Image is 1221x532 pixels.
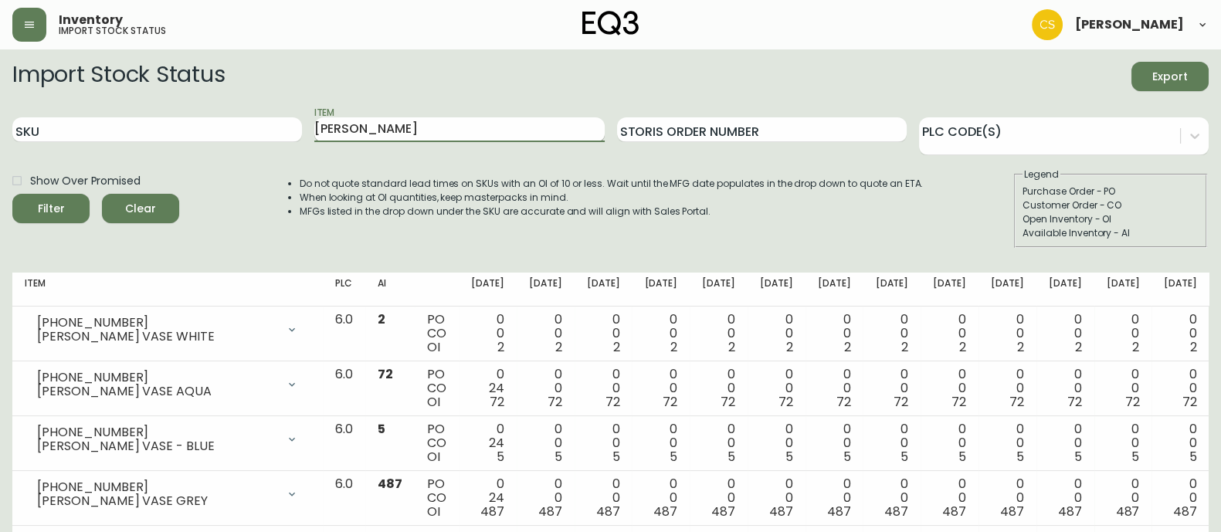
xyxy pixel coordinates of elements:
div: 0 0 [991,422,1024,464]
span: 2 [1132,338,1139,356]
span: 5 [1016,448,1024,466]
span: 2 [844,338,851,356]
th: [DATE] [978,273,1036,307]
textarea: Flatweave. Cotton tape on edges to hold shape. Vaccum regularly 100% Wool. [46,113,213,154]
span: 5 [497,448,504,466]
button: Export [1131,62,1209,91]
div: 0 0 [991,368,1024,409]
span: 2 [728,338,735,356]
span: 72 [894,393,908,411]
span: OI [427,503,440,520]
textarea: CONFETTI 8' X 10' RUG [46,63,213,106]
span: 2 [786,338,793,356]
button: Filter [12,194,90,223]
div: 0 0 [1164,313,1197,354]
span: 72 [778,393,793,411]
div: 0 24 [471,477,504,519]
span: OI [427,393,440,411]
span: 2 [378,310,385,328]
div: Available Inventory - AI [1023,226,1199,240]
th: [DATE] [806,273,863,307]
th: [DATE] [1094,273,1152,307]
div: 0 0 [760,422,793,464]
div: 0 0 [529,313,562,354]
span: 5 [378,420,385,438]
div: PO CO [427,477,446,519]
div: Filter [38,199,65,219]
div: 0 0 [875,313,908,354]
span: 72 [1124,393,1139,411]
div: [PHONE_NUMBER] [37,371,276,385]
li: When looking at OI quantities, keep masterpacks in mind. [300,191,924,205]
th: [DATE] [921,273,978,307]
span: 2 [1017,338,1024,356]
span: 2 [612,338,619,356]
div: 0 0 [818,313,851,354]
div: 0 0 [991,313,1024,354]
span: 2 [670,338,677,356]
span: 487 [480,503,504,520]
div: 0 0 [702,422,735,464]
div: 0 24 [471,422,504,464]
div: PO CO [427,368,446,409]
span: 5 [1131,448,1139,466]
span: [PERSON_NAME] [1075,19,1184,31]
span: 5 [1074,448,1082,466]
img: 996bfd46d64b78802a67b62ffe4c27a2 [1032,9,1063,40]
div: Customer Order - CO [1023,198,1199,212]
div: 0 0 [1049,368,1082,409]
div: 0 0 [875,422,908,464]
th: [DATE] [632,273,690,307]
span: 5 [958,448,966,466]
th: [DATE] [690,273,748,307]
div: [PERSON_NAME] VASE WHITE [37,330,276,344]
div: 0 0 [1164,422,1197,464]
div: 0 0 [1049,477,1082,519]
span: 5 [728,448,735,466]
div: 0 0 [818,422,851,464]
div: 0 0 [875,368,908,409]
span: 487 [1115,503,1139,520]
span: Inventory [59,14,123,26]
span: 2 [1190,338,1197,356]
span: 487 [653,503,677,520]
span: 487 [1058,503,1082,520]
div: [PHONE_NUMBER] [37,316,276,330]
div: 0 0 [644,368,677,409]
span: Show Over Promised [30,173,141,189]
span: 487 [538,503,562,520]
div: 0 0 [1049,313,1082,354]
span: 2 [959,338,966,356]
div: 0 0 [1164,368,1197,409]
div: 0 0 [702,368,735,409]
td: 6.0 [323,416,365,471]
div: [PHONE_NUMBER] [37,425,276,439]
div: 0 0 [529,422,562,464]
div: 0 0 [760,368,793,409]
li: Do not quote standard lead times on SKUs with an OI of 10 or less. Wait until the MFG date popula... [300,177,924,191]
span: 487 [711,503,735,520]
span: 487 [827,503,851,520]
span: 5 [900,448,908,466]
span: 72 [721,393,735,411]
th: [DATE] [1151,273,1209,307]
span: 2 [1075,338,1082,356]
div: 0 0 [1107,313,1140,354]
div: 0 0 [587,422,620,464]
div: 0 0 [875,477,908,519]
th: [DATE] [575,273,633,307]
th: [DATE] [517,273,575,307]
th: [DATE] [459,273,517,307]
span: 72 [836,393,851,411]
span: 72 [951,393,966,411]
span: OI [427,338,440,356]
img: logo [582,11,639,36]
span: 487 [596,503,620,520]
td: 6.0 [323,307,365,361]
div: PO CO [427,422,446,464]
div: 0 0 [991,477,1024,519]
div: 0 0 [818,368,851,409]
h5: import stock status [59,26,166,36]
div: 0 0 [702,477,735,519]
span: 487 [1000,503,1024,520]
